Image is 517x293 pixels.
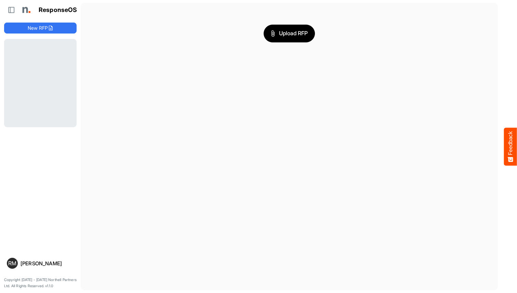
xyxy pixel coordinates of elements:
button: Upload RFP [264,25,315,42]
div: [PERSON_NAME] [21,261,74,266]
h1: ResponseOS [39,6,77,14]
p: Copyright [DATE] - [DATE] Northell Partners Ltd. All Rights Reserved. v1.1.0 [4,277,77,289]
span: RM [8,261,16,266]
img: Northell [19,3,32,17]
span: Upload RFP [271,29,308,38]
div: Loading... [4,39,77,127]
button: Feedback [504,128,517,165]
button: New RFP [4,23,77,34]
